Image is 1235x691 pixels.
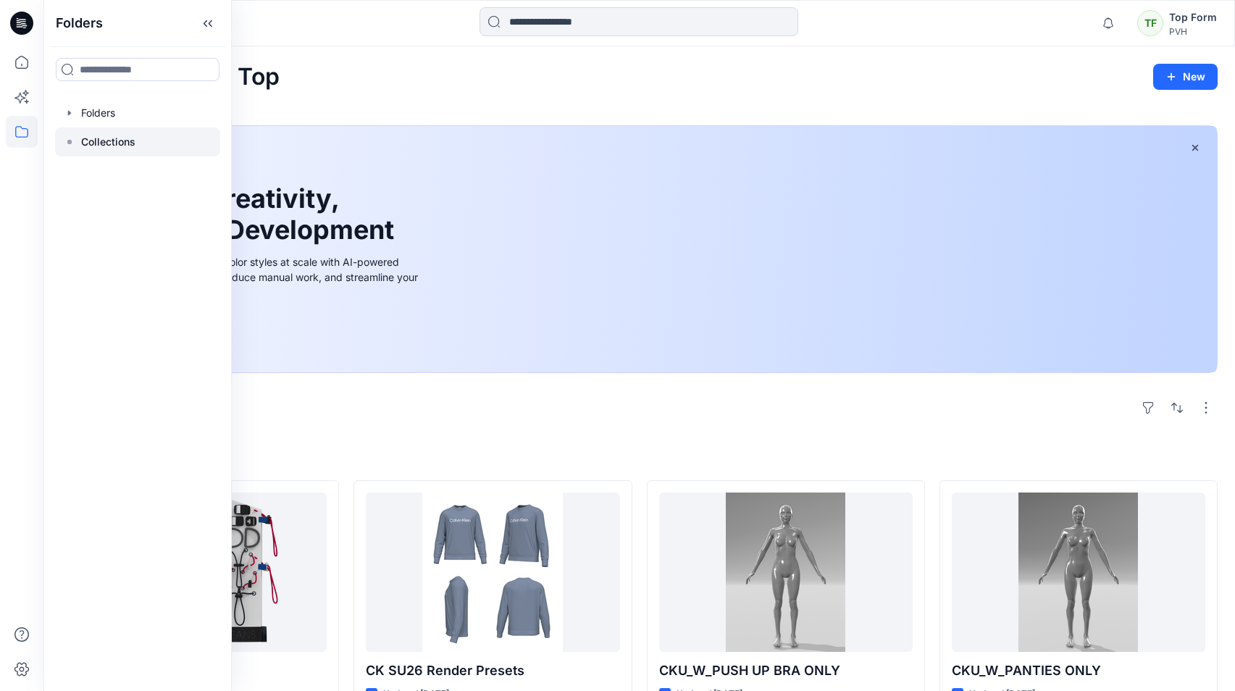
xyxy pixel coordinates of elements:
[1169,26,1217,37] div: PVH
[81,133,135,151] p: Collections
[952,493,1205,652] a: CKU_W_PANTIES ONLY
[96,254,422,300] div: Explore ideas faster and recolor styles at scale with AI-powered tools that boost creativity, red...
[659,661,913,681] p: CKU_W_PUSH UP BRA ONLY
[96,317,422,346] a: Discover more
[1169,9,1217,26] div: Top Form
[659,493,913,652] a: CKU_W_PUSH UP BRA ONLY
[1153,64,1218,90] button: New
[96,183,401,246] h1: Unleash Creativity, Speed Up Development
[366,493,619,652] a: CK SU26 Render Presets
[61,448,1218,466] h4: Styles
[366,661,619,681] p: CK SU26 Render Presets
[1137,10,1163,36] div: TF
[952,661,1205,681] p: CKU_W_PANTIES ONLY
